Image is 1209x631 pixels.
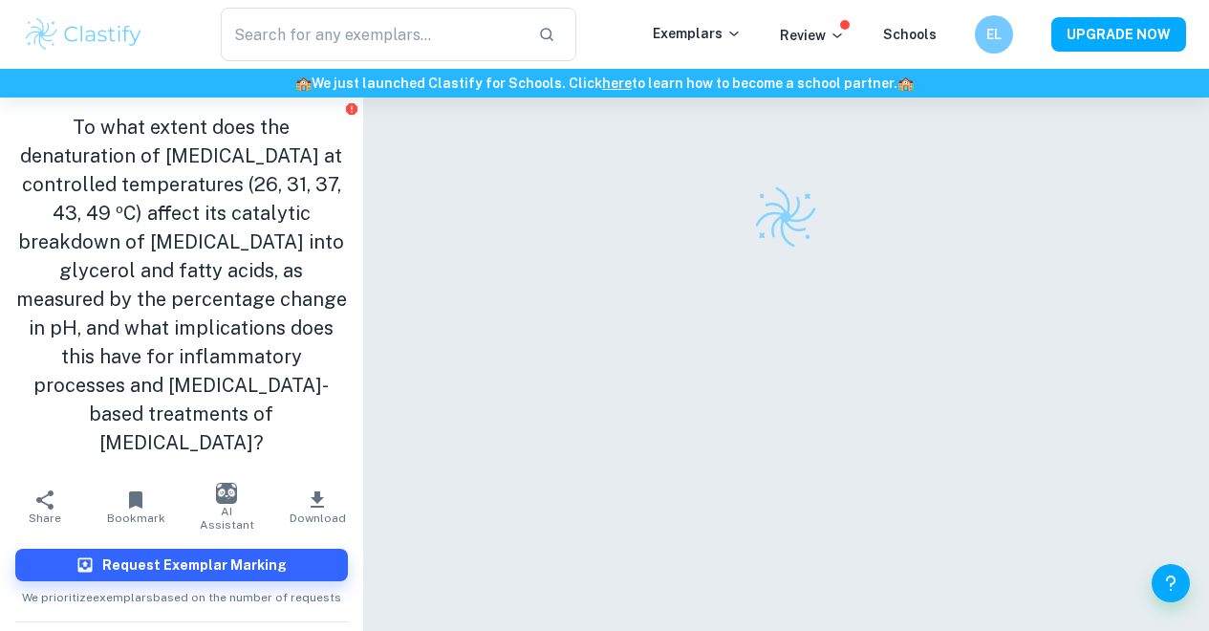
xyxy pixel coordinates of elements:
button: Request Exemplar Marking [15,549,348,581]
img: Clastify logo [23,15,144,54]
span: 🏫 [897,76,914,91]
button: Report issue [345,101,359,116]
span: Share [29,511,61,525]
p: Review [780,25,845,46]
button: Download [272,480,363,533]
h6: Request Exemplar Marking [102,555,287,576]
h6: We just launched Clastify for Schools. Click to learn how to become a school partner. [4,73,1205,94]
p: Exemplars [653,23,742,44]
a: here [602,76,632,91]
button: Help and Feedback [1152,564,1190,602]
button: UPGRADE NOW [1051,17,1186,52]
a: Schools [883,27,937,42]
img: Clastify logo [752,184,819,250]
img: AI Assistant [216,483,237,504]
button: Bookmark [91,480,182,533]
h6: EL [983,24,1005,45]
span: We prioritize exemplars based on the number of requests [22,581,341,606]
button: AI Assistant [182,480,272,533]
span: Download [290,511,346,525]
span: AI Assistant [193,505,261,532]
h1: To what extent does the denaturation of [MEDICAL_DATA] at controlled temperatures (26, 31, 37, 43... [15,113,348,457]
button: EL [975,15,1013,54]
span: 🏫 [295,76,312,91]
input: Search for any exemplars... [221,8,523,61]
span: Bookmark [107,511,165,525]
